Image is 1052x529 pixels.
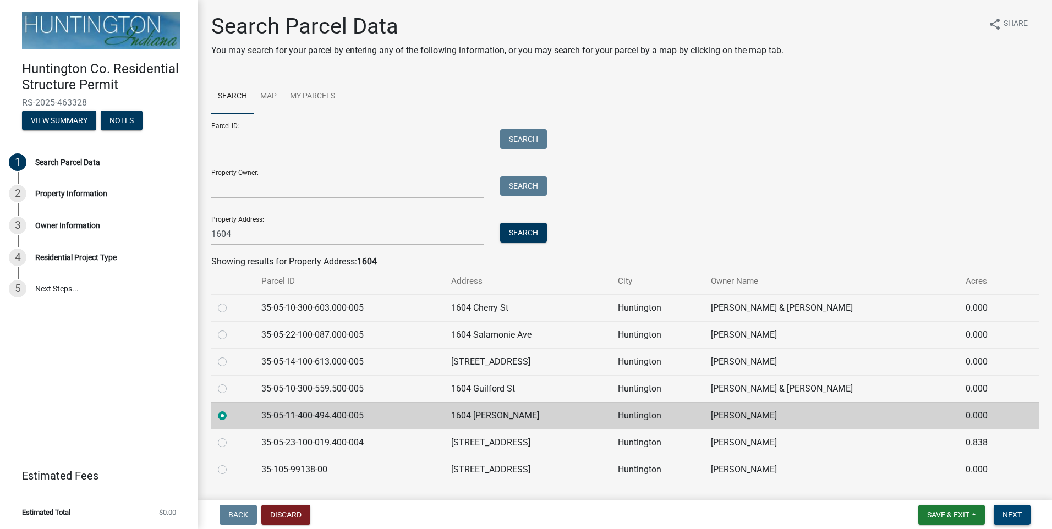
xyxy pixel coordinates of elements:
td: 0.000 [959,348,1017,375]
span: Share [1004,18,1028,31]
td: 35-05-23-100-019.400-004 [255,429,445,456]
button: Search [500,223,547,243]
div: 5 [9,280,26,297]
td: 0.000 [959,375,1017,402]
td: Huntington [611,375,704,402]
button: Search [500,176,547,196]
td: 0.838 [959,429,1017,456]
a: Search [211,79,254,114]
td: 0.000 [959,294,1017,321]
span: Next [1002,510,1022,519]
td: Huntington [611,429,704,456]
td: 35-05-22-100-087.000-005 [255,321,445,348]
th: Owner Name [704,268,960,294]
td: [PERSON_NAME] & [PERSON_NAME] [704,294,960,321]
td: Huntington [611,321,704,348]
a: Estimated Fees [9,465,180,487]
td: 0.000 [959,402,1017,429]
button: Next [994,505,1031,525]
div: 4 [9,249,26,266]
div: Showing results for Property Address: [211,255,1039,268]
td: [PERSON_NAME] & [PERSON_NAME] [704,375,960,402]
td: [PERSON_NAME] [704,456,960,483]
td: [STREET_ADDRESS] [445,456,611,483]
button: Notes [101,111,143,130]
h4: Huntington Co. Residential Structure Permit [22,61,189,93]
p: You may search for your parcel by entering any of the following information, or you may search fo... [211,44,783,57]
td: 0.000 [959,456,1017,483]
td: 1604 [PERSON_NAME] [445,402,611,429]
td: 35-05-11-400-494.400-005 [255,402,445,429]
h1: Search Parcel Data [211,13,783,40]
th: Acres [959,268,1017,294]
td: 1604 Cherry St [445,294,611,321]
a: My Parcels [283,79,342,114]
div: 3 [9,217,26,234]
div: Owner Information [35,222,100,229]
div: Residential Project Type [35,254,117,261]
span: Estimated Total [22,509,70,516]
div: Property Information [35,190,107,197]
td: [PERSON_NAME] [704,402,960,429]
td: 35-105-99138-00 [255,456,445,483]
td: 35-05-14-100-613.000-005 [255,348,445,375]
div: Search Parcel Data [35,158,100,166]
td: Huntington [611,402,704,429]
td: [PERSON_NAME] [704,429,960,456]
wm-modal-confirm: Notes [101,117,143,125]
th: Address [445,268,611,294]
td: [STREET_ADDRESS] [445,429,611,456]
button: View Summary [22,111,96,130]
div: 2 [9,185,26,202]
button: Back [220,505,257,525]
button: Search [500,129,547,149]
td: 35-05-10-300-603.000-005 [255,294,445,321]
strong: 1604 [357,256,377,267]
button: Discard [261,505,310,525]
i: share [988,18,1001,31]
button: shareShare [979,13,1037,35]
td: 35-05-10-300-559.500-005 [255,375,445,402]
td: 0.000 [959,321,1017,348]
div: 1 [9,153,26,171]
img: Huntington County, Indiana [22,12,180,49]
wm-modal-confirm: Summary [22,117,96,125]
span: RS-2025-463328 [22,97,176,108]
span: $0.00 [159,509,176,516]
span: Back [228,510,248,519]
td: 1604 Salamonie Ave [445,321,611,348]
td: [PERSON_NAME] [704,321,960,348]
th: City [611,268,704,294]
a: Map [254,79,283,114]
td: Huntington [611,294,704,321]
td: Huntington [611,348,704,375]
button: Save & Exit [918,505,985,525]
td: [PERSON_NAME] [704,348,960,375]
td: Huntington [611,456,704,483]
td: 1604 Guilford St [445,375,611,402]
th: Parcel ID [255,268,445,294]
td: [STREET_ADDRESS] [445,348,611,375]
span: Save & Exit [927,510,969,519]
